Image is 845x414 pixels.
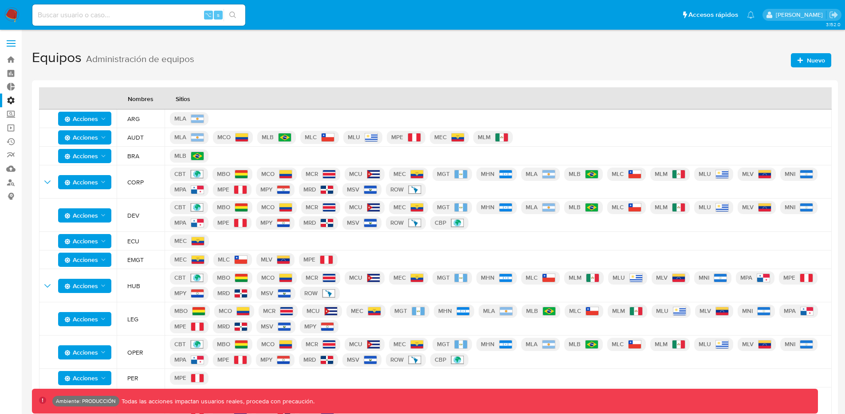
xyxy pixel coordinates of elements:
span: s [217,11,220,19]
span: Accesos rápidos [688,10,738,20]
a: Notificaciones [747,11,755,19]
button: search-icon [224,9,242,21]
p: Todas las acciones impactan usuarios reales, proceda con precaución. [119,397,314,406]
p: Ambiente: PRODUCCIÓN [56,399,116,403]
p: david.campana@mercadolibre.com [776,11,826,19]
span: ⌥ [205,11,212,19]
a: Salir [829,10,838,20]
input: Buscar usuario o caso... [32,9,245,21]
